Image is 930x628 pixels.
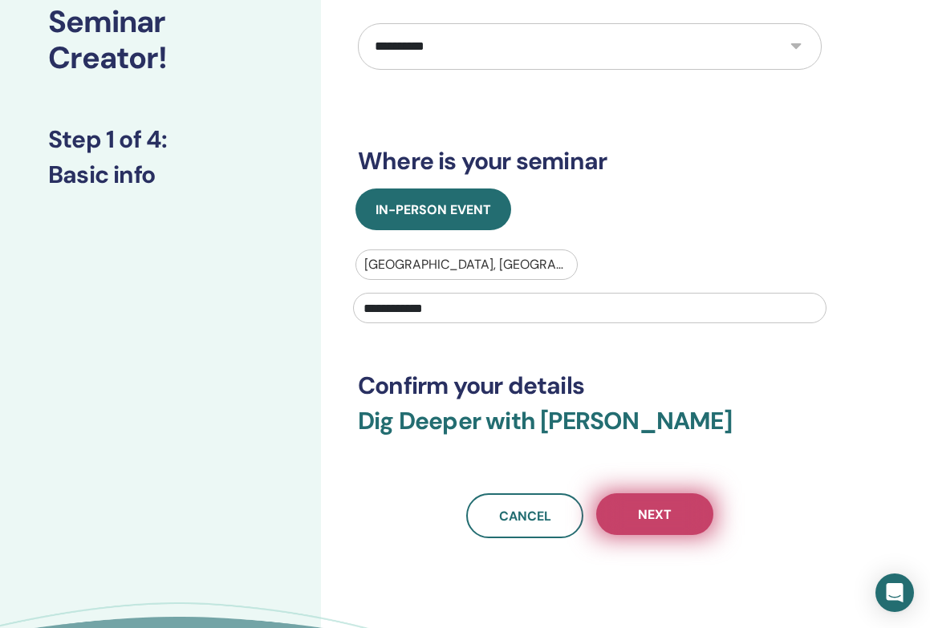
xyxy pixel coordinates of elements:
[466,493,583,538] a: Cancel
[358,147,822,176] h3: Where is your seminar
[376,201,491,218] span: In-Person Event
[596,493,713,535] button: Next
[358,371,822,400] h3: Confirm your details
[499,508,551,525] span: Cancel
[48,125,273,154] h3: Step 1 of 4 :
[355,188,511,230] button: In-Person Event
[638,506,672,523] span: Next
[875,573,914,612] div: Open Intercom Messenger
[358,407,822,455] h3: Dig Deeper with [PERSON_NAME]
[48,160,273,189] h3: Basic info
